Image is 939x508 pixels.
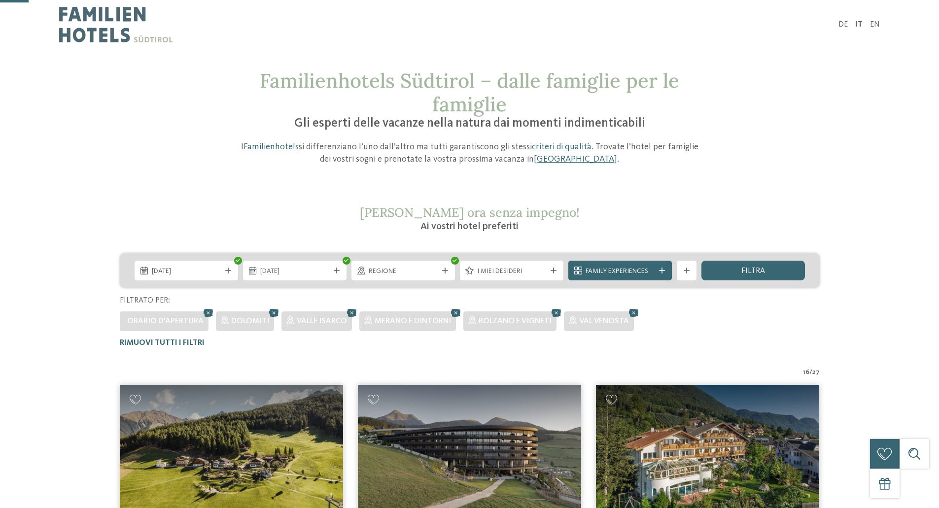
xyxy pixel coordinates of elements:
[297,317,347,325] span: Valle Isarco
[375,317,451,325] span: Merano e dintorni
[260,267,329,276] span: [DATE]
[152,267,221,276] span: [DATE]
[236,141,704,166] p: I si differenziano l’uno dall’altro ma tutti garantiscono gli stessi . Trovate l’hotel per famigl...
[532,142,591,151] a: criteri di qualità
[360,204,580,220] span: [PERSON_NAME] ora senza impegno!
[231,317,269,325] span: Dolomiti
[479,317,552,325] span: Bolzano e vigneti
[477,267,546,276] span: I miei desideri
[243,142,299,151] a: Familienhotels
[120,339,205,347] span: Rimuovi tutti i filtri
[812,368,820,377] span: 27
[586,267,655,276] span: Family Experiences
[534,155,617,164] a: [GEOGRAPHIC_DATA]
[127,317,204,325] span: Orario d'apertura
[838,21,848,29] a: DE
[260,68,679,117] span: Familienhotels Südtirol – dalle famiglie per le famiglie
[741,267,765,275] span: filtra
[579,317,629,325] span: Val Venosta
[120,297,170,305] span: Filtrato per:
[870,21,880,29] a: EN
[803,368,809,377] span: 16
[809,368,812,377] span: /
[420,222,519,232] span: Ai vostri hotel preferiti
[294,117,645,130] span: Gli esperti delle vacanze nella natura dai momenti indimenticabili
[369,267,438,276] span: Regione
[855,21,863,29] a: IT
